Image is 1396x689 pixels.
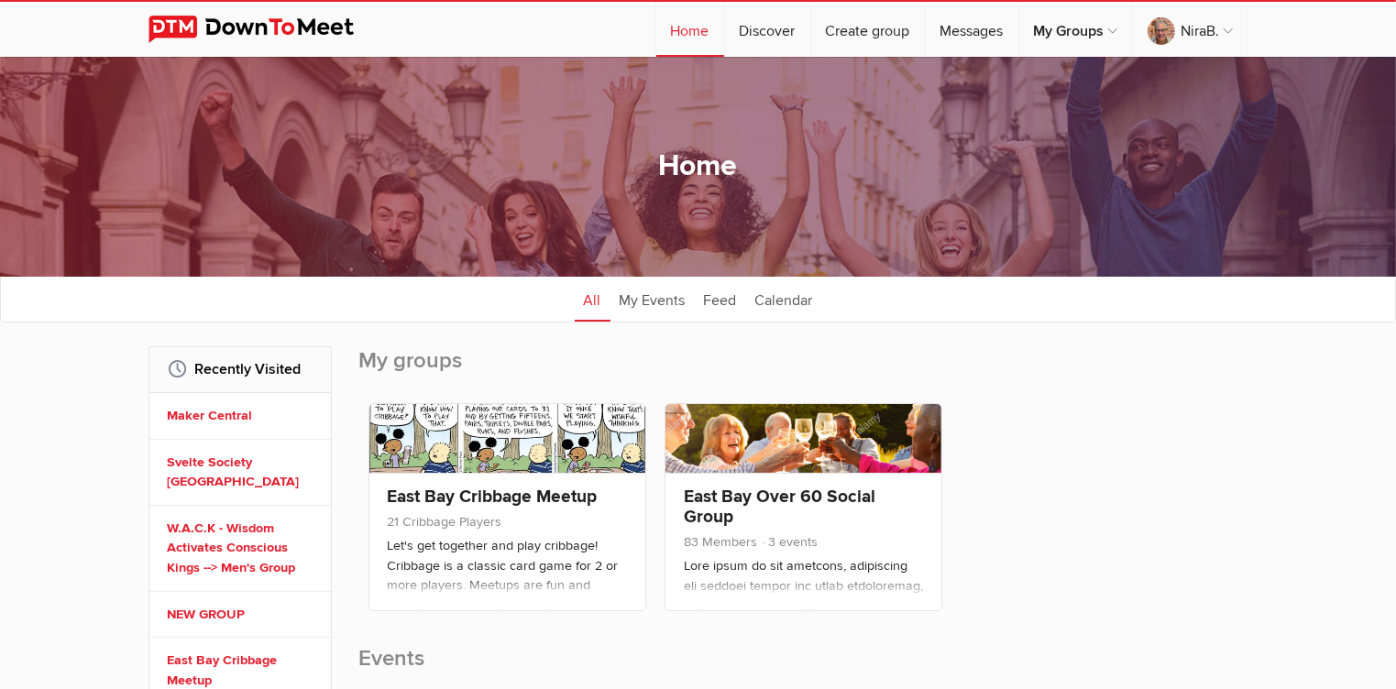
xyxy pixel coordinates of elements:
a: Discover [725,2,810,57]
a: Feed [695,276,746,322]
img: DownToMeet [148,16,382,43]
a: NEW GROUP [168,605,318,625]
a: All [575,276,610,322]
h2: Recently Visited [168,347,313,391]
a: Home [656,2,724,57]
p: Let's get together and play cribbage! Cribbage is a classic card game for 2 or more players. Meet... [388,536,627,628]
h1: Home [659,148,738,186]
a: Create group [811,2,925,57]
span: 3 events [761,534,818,550]
a: Calendar [746,276,822,322]
span: 21 Cribbage Players [388,514,502,530]
a: Maker Central [168,406,318,426]
a: My Events [610,276,695,322]
a: My Groups [1019,2,1132,57]
a: East Bay Over 60 Social Group [684,486,875,528]
a: East Bay Cribbage Meetup [388,486,598,508]
a: W.A.C.K - Wisdom Activates Conscious Kings --> Men's Group [168,519,318,578]
span: 83 Members [684,534,757,550]
h2: My groups [359,346,1248,394]
a: Svelte Society [GEOGRAPHIC_DATA] [168,453,318,492]
a: Messages [926,2,1018,57]
a: NiraB. [1133,2,1248,57]
p: Lore ipsum do sit ametcons, adipiscing eli seddoei tempor inc utlab etdoloremag, aliquae adm veni... [684,556,923,648]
